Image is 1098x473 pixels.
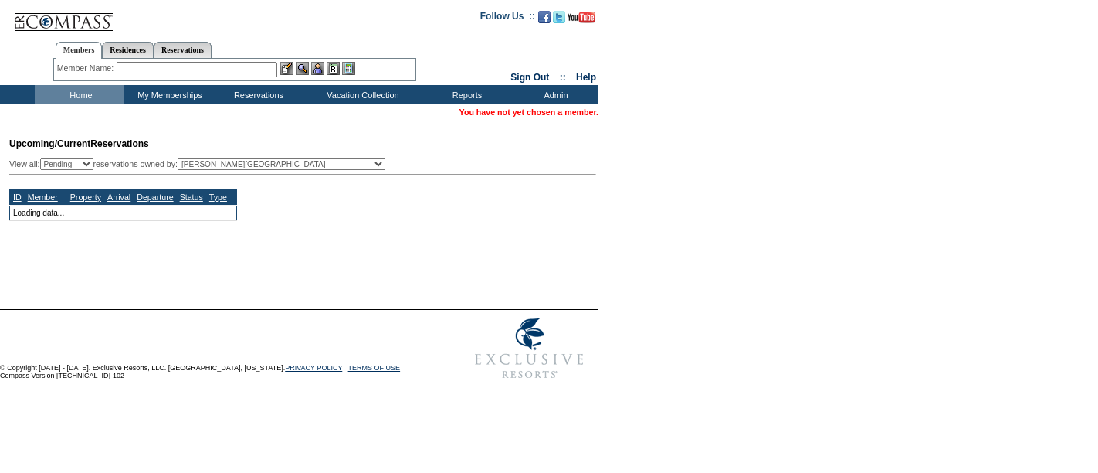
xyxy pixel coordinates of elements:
a: Follow us on Twitter [553,15,565,25]
a: Departure [137,192,173,202]
img: Subscribe to our YouTube Channel [568,12,595,23]
a: Type [209,192,227,202]
div: Member Name: [57,62,117,75]
img: Become our fan on Facebook [538,11,551,23]
img: View [296,62,309,75]
img: Exclusive Resorts [460,310,598,387]
a: Residences [102,42,154,58]
a: Property [70,192,101,202]
img: b_calculator.gif [342,62,355,75]
a: Reservations [154,42,212,58]
td: Home [35,85,124,104]
td: Reservations [212,85,301,104]
a: Sign Out [510,72,549,83]
img: b_edit.gif [280,62,293,75]
span: You have not yet chosen a member. [459,107,598,117]
a: TERMS OF USE [348,364,401,372]
a: Members [56,42,103,59]
td: My Memberships [124,85,212,104]
td: Follow Us :: [480,9,535,28]
img: Follow us on Twitter [553,11,565,23]
td: Reports [421,85,510,104]
span: :: [560,72,566,83]
a: PRIVACY POLICY [285,364,342,372]
img: Reservations [327,62,340,75]
a: Become our fan on Facebook [538,15,551,25]
a: Subscribe to our YouTube Channel [568,15,595,25]
a: ID [13,192,22,202]
a: Status [180,192,203,202]
a: Arrival [107,192,130,202]
img: Impersonate [311,62,324,75]
span: Reservations [9,138,149,149]
a: Help [576,72,596,83]
td: Vacation Collection [301,85,421,104]
a: Member [28,192,58,202]
td: Loading data... [10,205,237,220]
td: Admin [510,85,598,104]
span: Upcoming/Current [9,138,90,149]
div: View all: reservations owned by: [9,158,392,170]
